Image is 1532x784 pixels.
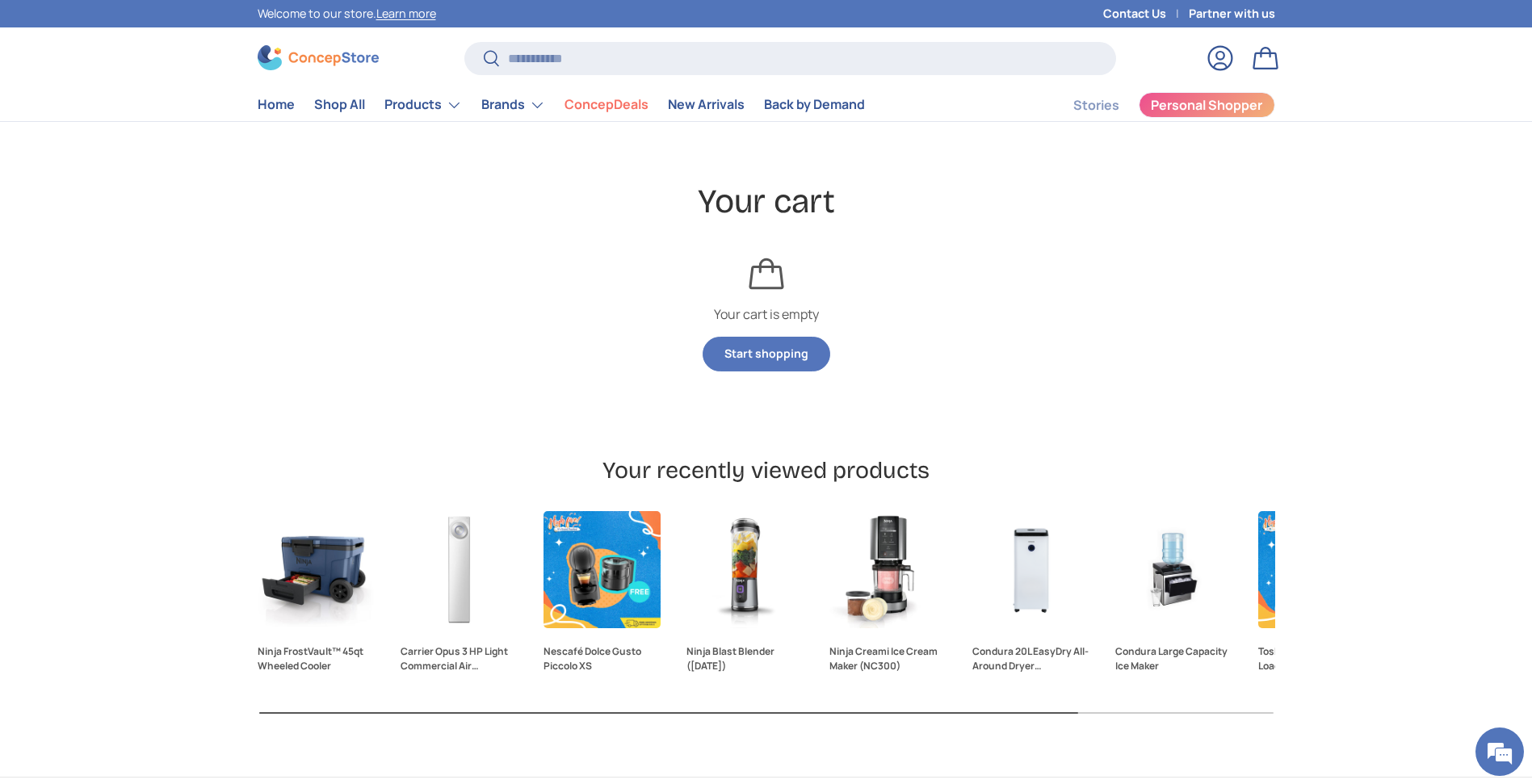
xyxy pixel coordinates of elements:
[472,89,555,121] summary: Brands
[376,6,436,21] a: Learn more
[565,89,648,120] a: ConcepDeals
[1035,89,1275,121] nav: Secondary
[1115,644,1232,673] a: Condura Large Capacity Ice Maker
[401,644,518,673] a: Carrier Opus 3 HP Light Commercial Air Conditioner
[764,89,865,120] a: Back by Demand
[1189,5,1275,23] a: Partner with us
[258,45,379,70] img: ConcepStore
[714,304,819,324] p: Your cart is empty
[375,89,472,121] summary: Products
[258,180,1275,224] h1: Your cart
[258,455,1275,485] h2: Your recently viewed products
[1103,5,1189,23] a: Contact Us
[1139,92,1275,118] a: Personal Shopper
[703,337,830,371] a: Start shopping
[481,89,545,121] a: Brands
[258,644,375,673] a: Ninja FrostVault™ 45qt Wheeled Cooler
[1073,90,1119,121] a: Stories
[258,5,436,23] p: Welcome to our store.
[258,511,375,628] a: Ninja FrostVault™ 45qt Wheeled Cooler
[314,89,365,120] a: Shop All
[544,644,661,673] a: Nescafé Dolce Gusto Piccolo XS
[401,511,518,628] a: Carrier Opus 3 HP Light Commercial Air Conditioner
[544,511,661,628] a: Nescafé Dolce Gusto Piccolo XS
[384,89,462,121] a: Products
[972,511,1089,628] a: Condura 20L EasyDry All-Around Dryer Dehumidifier
[258,89,865,121] nav: Primary
[258,89,295,120] a: Home
[686,511,804,628] a: Ninja Blast Blender (BC151)
[1115,511,1232,628] a: Condura Large Capacity Ice Maker
[686,644,804,673] a: Ninja Blast Blender ([DATE])
[829,644,946,673] a: Ninja Creami Ice Cream Maker (NC300)
[972,644,1089,673] a: Condura 20L EasyDry All-Around Dryer Dehumidifier
[1258,511,1375,628] a: Toshiba Black Bottom Loading UV Sterilization Water Dispenser
[668,89,745,120] a: New Arrivals
[829,511,946,628] a: Ninja Creami Ice Cream Maker (NC300)
[1151,99,1262,111] span: Personal Shopper
[1258,644,1375,673] a: Toshiba Black Bottom Loading UV Sterilization Water Dispenser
